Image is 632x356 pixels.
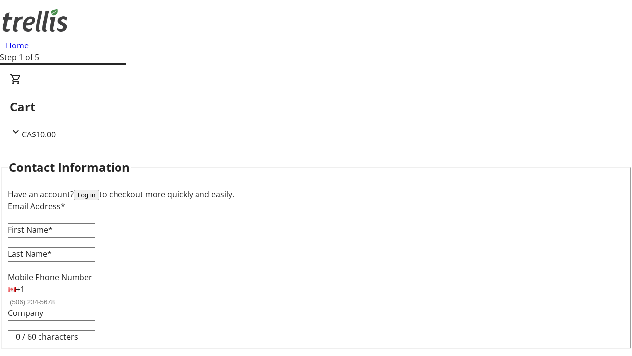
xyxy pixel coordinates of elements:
div: CartCA$10.00 [10,73,622,140]
label: Company [8,308,43,318]
tr-character-limit: 0 / 60 characters [16,331,78,342]
label: First Name* [8,224,53,235]
h2: Contact Information [9,158,130,176]
button: Log in [74,190,99,200]
h2: Cart [10,98,622,116]
div: Have an account? to checkout more quickly and easily. [8,188,624,200]
label: Mobile Phone Number [8,272,92,283]
label: Email Address* [8,201,65,212]
label: Last Name* [8,248,52,259]
input: (506) 234-5678 [8,297,95,307]
span: CA$10.00 [22,129,56,140]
